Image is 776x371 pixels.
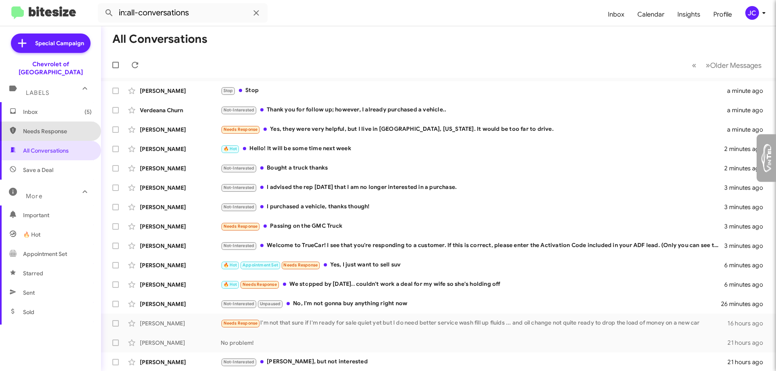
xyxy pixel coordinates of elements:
[221,144,724,153] div: Hello! It will be some time next week
[721,300,770,308] div: 26 minutes ago
[23,108,92,116] span: Inbox
[724,242,770,250] div: 3 minutes ago
[26,193,42,200] span: More
[140,126,221,134] div: [PERSON_NAME]
[221,163,724,173] div: Bought a truck thanks
[221,125,727,134] div: Yes, they were very helpful, but I live in [GEOGRAPHIC_DATA], [US_STATE]. It would be too far to ...
[26,89,49,96] span: Labels
[23,231,40,239] span: 🔥 Hot
[140,203,221,211] div: [PERSON_NAME]
[724,164,770,172] div: 2 minutes ago
[631,3,671,26] a: Calendar
[283,262,318,268] span: Needs Response
[224,321,258,326] span: Needs Response
[84,108,92,116] span: (5)
[140,281,221,289] div: [PERSON_NAME]
[224,262,237,268] span: 🔥 Hot
[738,6,767,20] button: JC
[23,211,92,219] span: Important
[224,301,255,306] span: Not-Interested
[140,87,221,95] div: [PERSON_NAME]
[727,87,770,95] div: a minute ago
[745,6,759,20] div: JC
[727,358,770,366] div: 21 hours ago
[724,222,770,231] div: 3 minutes ago
[687,57,766,73] nav: Page navigation example
[221,202,724,212] div: I purchased a vehicle, thanks though!
[140,358,221,366] div: [PERSON_NAME]
[23,308,34,316] span: Sold
[692,60,696,70] span: «
[724,281,770,289] div: 6 minutes ago
[98,3,268,23] input: Search
[224,224,258,229] span: Needs Response
[724,184,770,192] div: 3 minutes ago
[221,357,727,367] div: [PERSON_NAME], but not interested
[710,61,761,70] span: Older Messages
[224,166,255,171] span: Not-Interested
[601,3,631,26] a: Inbox
[224,282,237,287] span: 🔥 Hot
[727,106,770,114] div: a minute ago
[224,185,255,190] span: Not-Interested
[224,204,255,210] span: Not-Interested
[727,339,770,347] div: 21 hours ago
[140,261,221,269] div: [PERSON_NAME]
[112,33,207,46] h1: All Conversations
[224,88,233,93] span: Stop
[140,339,221,347] div: [PERSON_NAME]
[140,222,221,231] div: [PERSON_NAME]
[687,57,701,73] button: Previous
[224,146,237,151] span: 🔥 Hot
[224,359,255,365] span: Not-Interested
[221,319,727,328] div: I'm not that sure if I'm ready for sale quiet yet but I do need better service wash fill up fluid...
[724,261,770,269] div: 6 minutes ago
[724,203,770,211] div: 3 minutes ago
[140,164,221,172] div: [PERSON_NAME]
[23,127,92,135] span: Needs Response
[140,319,221,327] div: [PERSON_NAME]
[727,126,770,134] div: a minute ago
[140,184,221,192] div: [PERSON_NAME]
[224,127,258,132] span: Needs Response
[221,339,727,347] div: No problem!
[671,3,707,26] a: Insights
[224,243,255,248] span: Not-Interested
[23,250,67,258] span: Appointment Set
[242,262,278,268] span: Appointment Set
[221,183,724,192] div: I advised the rep [DATE] that I am no longer interested in a purchase.
[140,300,221,308] div: [PERSON_NAME]
[35,39,84,47] span: Special Campaign
[221,86,727,95] div: Stop
[23,269,43,277] span: Starred
[140,242,221,250] div: [PERSON_NAME]
[23,289,35,297] span: Sent
[140,106,221,114] div: Verdeana Churn
[707,3,738,26] a: Profile
[701,57,766,73] button: Next
[221,299,721,308] div: No, I'm not gonna buy anything right now
[221,241,724,250] div: Welcome to TrueCar! I see that you're responding to a customer. If this is correct, please enter ...
[727,319,770,327] div: 16 hours ago
[140,145,221,153] div: [PERSON_NAME]
[242,282,277,287] span: Needs Response
[23,147,69,155] span: All Conversations
[221,105,727,115] div: Thank you for follow up; however, I already purchased a vehicle..
[23,166,53,174] span: Save a Deal
[224,107,255,113] span: Not-Interested
[221,260,724,270] div: Yes, I just want to sell suv
[11,34,91,53] a: Special Campaign
[221,280,724,289] div: We stopped by [DATE].. couldn't work a deal for my wife so she's holding off
[221,222,724,231] div: Passing on the GMC Truck
[260,301,281,306] span: Unpaused
[706,60,710,70] span: »
[724,145,770,153] div: 2 minutes ago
